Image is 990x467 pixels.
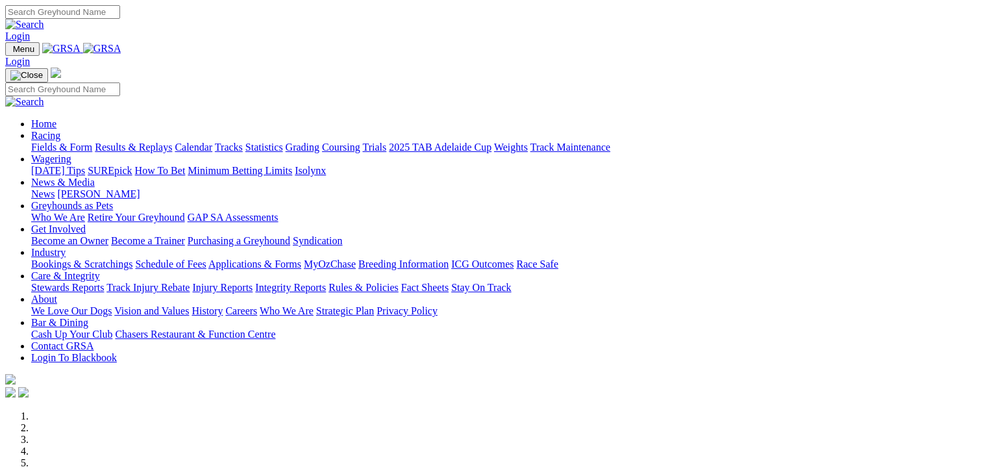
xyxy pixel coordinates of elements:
a: History [192,305,223,316]
a: Isolynx [295,165,326,176]
a: [PERSON_NAME] [57,188,140,199]
div: News & Media [31,188,985,200]
a: Fields & Form [31,142,92,153]
a: Syndication [293,235,342,246]
img: GRSA [42,43,80,55]
a: Grading [286,142,319,153]
a: Stay On Track [451,282,511,293]
a: We Love Our Dogs [31,305,112,316]
img: facebook.svg [5,387,16,398]
a: Stewards Reports [31,282,104,293]
a: Applications & Forms [208,259,301,270]
img: logo-grsa-white.png [5,374,16,385]
a: Purchasing a Greyhound [188,235,290,246]
div: About [31,305,985,317]
a: About [31,294,57,305]
a: Privacy Policy [377,305,438,316]
a: Who We Are [31,212,85,223]
a: Chasers Restaurant & Function Centre [115,329,275,340]
a: Schedule of Fees [135,259,206,270]
a: ICG Outcomes [451,259,514,270]
a: Calendar [175,142,212,153]
img: Close [10,70,43,81]
a: Racing [31,130,60,141]
a: Industry [31,247,66,258]
a: Statistics [245,142,283,153]
button: Toggle navigation [5,68,48,82]
a: Results & Replays [95,142,172,153]
a: Bar & Dining [31,317,88,328]
div: Wagering [31,165,985,177]
a: 2025 TAB Adelaide Cup [389,142,491,153]
a: Retire Your Greyhound [88,212,185,223]
a: Track Maintenance [530,142,610,153]
a: Wagering [31,153,71,164]
div: Industry [31,259,985,270]
img: GRSA [83,43,121,55]
a: GAP SA Assessments [188,212,278,223]
a: Contact GRSA [31,340,93,351]
a: News [31,188,55,199]
a: Vision and Values [114,305,189,316]
a: MyOzChase [304,259,356,270]
a: Weights [494,142,528,153]
a: News & Media [31,177,95,188]
a: [DATE] Tips [31,165,85,176]
a: Breeding Information [358,259,449,270]
a: How To Bet [135,165,186,176]
a: Login [5,56,30,67]
a: Who We Are [260,305,314,316]
input: Search [5,82,120,96]
a: Strategic Plan [316,305,374,316]
a: Greyhounds as Pets [31,200,113,211]
a: Become a Trainer [111,235,185,246]
img: Search [5,96,44,108]
a: Minimum Betting Limits [188,165,292,176]
a: Bookings & Scratchings [31,259,132,270]
a: Cash Up Your Club [31,329,112,340]
a: Home [31,118,56,129]
a: Get Involved [31,223,86,234]
a: Trials [362,142,386,153]
a: Careers [225,305,257,316]
a: Race Safe [516,259,558,270]
span: Menu [13,44,34,54]
a: Rules & Policies [328,282,399,293]
div: Get Involved [31,235,985,247]
a: Injury Reports [192,282,253,293]
a: SUREpick [88,165,132,176]
a: Track Injury Rebate [106,282,190,293]
div: Bar & Dining [31,329,985,340]
a: Integrity Reports [255,282,326,293]
div: Racing [31,142,985,153]
a: Login To Blackbook [31,352,117,363]
a: Login [5,31,30,42]
img: logo-grsa-white.png [51,68,61,78]
div: Greyhounds as Pets [31,212,985,223]
img: twitter.svg [18,387,29,398]
a: Care & Integrity [31,270,100,281]
input: Search [5,5,120,19]
button: Toggle navigation [5,42,40,56]
a: Become an Owner [31,235,108,246]
a: Coursing [322,142,360,153]
img: Search [5,19,44,31]
div: Care & Integrity [31,282,985,294]
a: Fact Sheets [401,282,449,293]
a: Tracks [215,142,243,153]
